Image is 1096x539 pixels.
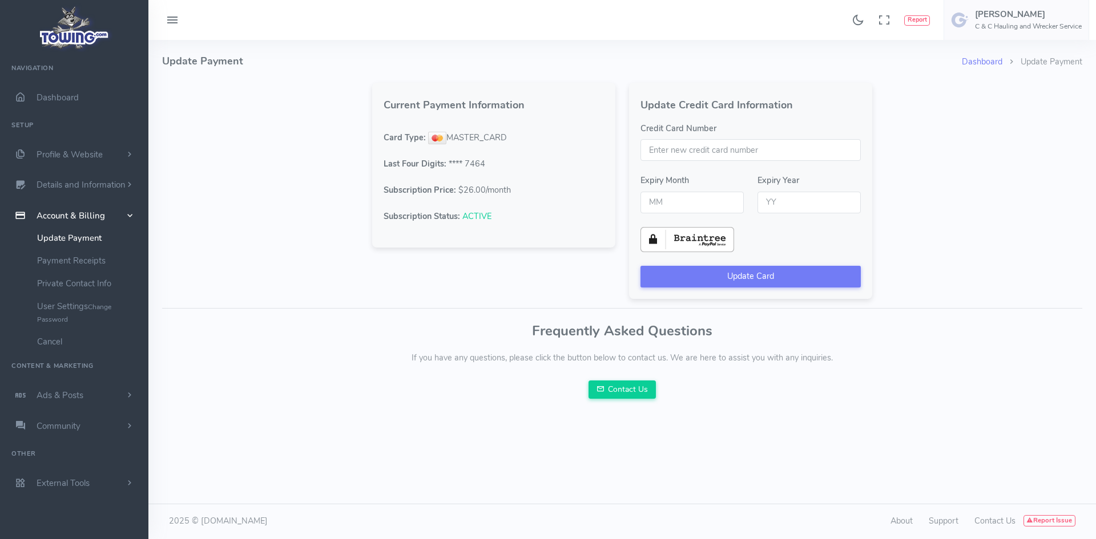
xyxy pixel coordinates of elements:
[384,158,446,169] span: Last Four Digits:
[29,295,148,330] a: User SettingsChange Password
[29,249,148,272] a: Payment Receipts
[428,132,507,143] span: MASTER_CARD
[757,175,799,187] label: Expiry Year
[640,175,689,187] label: Expiry Month
[29,330,148,353] a: Cancel
[951,11,969,29] img: user-image
[37,180,126,191] span: Details and Information
[458,184,511,196] span: $26.00/month
[757,192,861,213] input: YY
[962,56,1002,67] a: Dashboard
[37,477,90,489] span: External Tools
[36,3,113,52] img: logo
[37,420,80,432] span: Community
[975,23,1082,30] h6: C & C Hauling and Wrecker Service
[640,123,716,135] label: Credit Card Number
[904,15,930,26] button: Report
[589,380,656,399] a: Contact Us
[162,352,1082,364] p: If you have any questions, please click the button below to contact us. We are here to assist you...
[640,139,861,161] input: Enter new credit card number
[1024,515,1075,526] button: Report Issue
[428,132,446,144] img: mastercard.png
[890,515,913,526] a: About
[37,92,79,103] span: Dashboard
[1002,56,1082,68] li: Update Payment
[929,515,958,526] a: Support
[384,132,426,143] span: Card Type:
[974,515,1016,526] a: Contact Us
[640,227,734,252] img: braintree-badge-light.png
[640,100,861,111] h4: Update Credit Card Information
[162,515,622,528] div: 2025 © [DOMAIN_NAME]
[162,323,1082,338] h3: Frequently Asked Questions
[37,149,103,160] span: Profile & Website
[640,266,861,287] button: Update Card
[29,226,148,249] a: Update Payment
[162,40,962,83] h4: Update Payment
[384,100,604,111] h4: Current Payment Information
[384,210,460,222] span: Subscription Status:
[640,192,744,213] input: MM
[37,390,83,401] span: Ads & Posts
[29,272,148,295] a: Private Contact Info
[384,184,456,196] span: Subscription Price:
[37,210,105,221] span: Account & Billing
[462,210,491,222] span: ACTIVE
[975,10,1082,19] h5: [PERSON_NAME]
